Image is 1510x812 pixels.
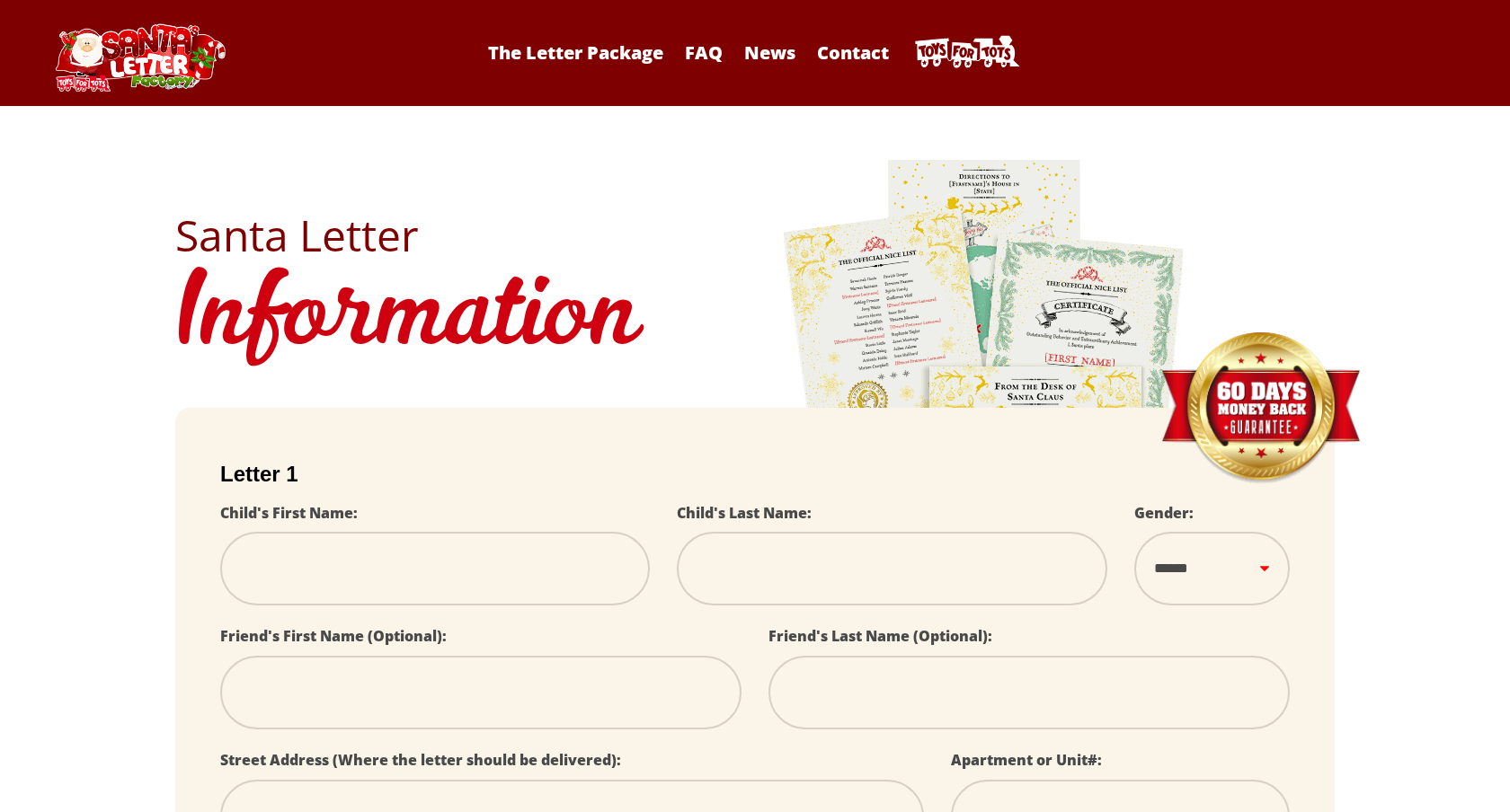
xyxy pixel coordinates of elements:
h2: Letter 1 [220,462,1290,487]
label: Child's Last Name: [677,503,812,523]
label: Street Address (Where the letter should be delivered): [220,750,621,770]
label: Friend's First Name (Optional): [220,626,447,646]
img: Money Back Guarantee [1159,331,1362,485]
a: Contact [808,40,898,65]
label: Gender: [1134,503,1194,523]
img: Santa Letter Logo [49,23,229,92]
h2: Santa Letter [175,214,1335,257]
img: letters.png [782,157,1186,659]
label: Friend's Last Name (Optional): [768,626,992,646]
h1: Information [175,257,1335,381]
label: Child's First Name: [220,503,358,523]
a: FAQ [676,40,732,65]
label: Apartment or Unit#: [951,750,1102,770]
a: The Letter Package [479,40,672,65]
a: News [735,40,804,65]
